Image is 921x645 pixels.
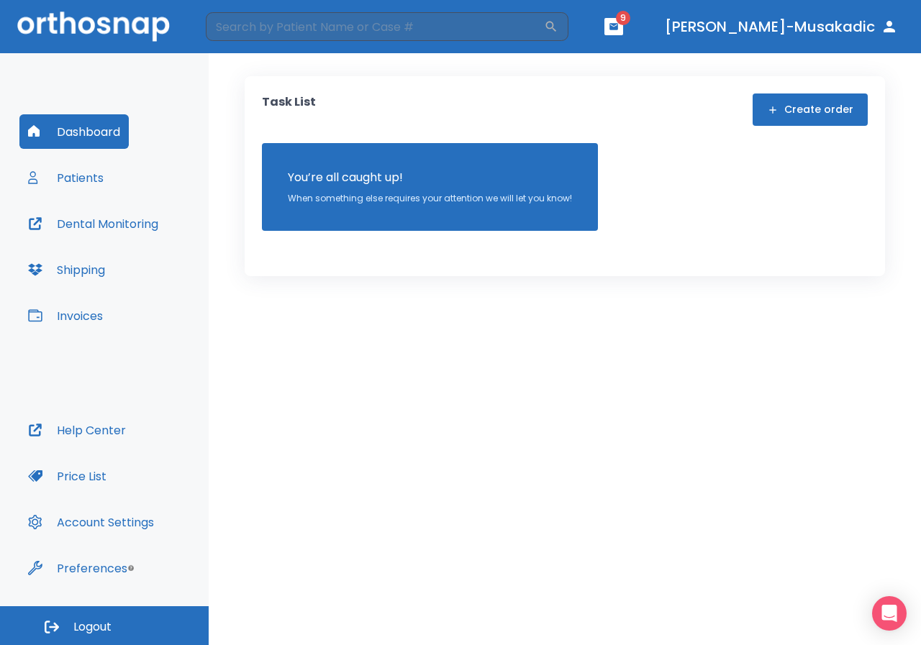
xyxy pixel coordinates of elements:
[19,252,114,287] button: Shipping
[19,505,163,539] button: Account Settings
[288,169,572,186] p: You’re all caught up!
[616,11,630,25] span: 9
[872,596,907,631] div: Open Intercom Messenger
[19,114,129,149] button: Dashboard
[124,562,137,575] div: Tooltip anchor
[19,459,115,493] button: Price List
[73,619,112,635] span: Logout
[19,298,112,333] button: Invoices
[17,12,170,41] img: Orthosnap
[19,206,167,241] button: Dental Monitoring
[659,14,904,40] button: [PERSON_NAME]-Musakadic
[19,413,135,447] button: Help Center
[19,160,112,195] button: Patients
[288,192,572,205] p: When something else requires your attention we will let you know!
[753,93,868,126] button: Create order
[262,93,316,126] p: Task List
[19,551,136,585] button: Preferences
[206,12,544,41] input: Search by Patient Name or Case #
